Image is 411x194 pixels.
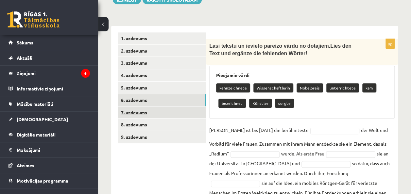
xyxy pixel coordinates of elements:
[118,106,206,119] a: 7. uzdevums
[216,83,250,92] p: kennzeichnete
[17,116,68,122] span: [DEMOGRAPHIC_DATA]
[9,81,90,96] a: Informatīvie ziņojumi
[275,99,294,108] p: sorgte
[297,83,323,92] p: Nobelpreis
[9,127,90,142] a: Digitālie materiāli
[17,178,68,184] span: Motivācijas programma
[9,50,90,65] a: Aktuāli
[118,94,206,106] a: 6. uzdevums
[81,69,90,78] i: 6
[7,11,60,28] a: Rīgas 1. Tālmācības vidusskola
[9,112,90,127] a: [DEMOGRAPHIC_DATA]
[17,66,90,81] legend: Ziņojumi
[209,43,330,49] span: Lasi tekstu un ievieto pareizo vārdu no dotajiem.
[118,45,206,57] a: 2. uzdevums
[326,83,359,92] p: unterrichtete
[17,142,90,157] legend: Maksājumi
[209,125,309,135] p: [PERSON_NAME] ist bis [DATE] die berühmteste
[17,40,33,45] span: Sākums
[17,162,34,168] span: Atzīmes
[17,81,90,96] legend: Informatīvie ziņojumi
[9,158,90,173] a: Atzīmes
[9,96,90,111] a: Mācību materiāli
[118,131,206,143] a: 9. uzdevums
[9,35,90,50] a: Sākums
[385,39,395,49] p: 8p
[253,83,293,92] p: Wissenschaftlerin
[9,66,90,81] a: Ziņojumi6
[118,69,206,81] a: 4. uzdevums
[17,101,53,107] span: Mācību materiāli
[362,83,376,92] p: kam
[17,55,32,61] span: Aktuāli
[118,32,206,44] a: 1. uzdevums
[118,82,206,94] a: 5. uzdevums
[249,99,272,108] p: Künstler
[218,99,246,108] p: bezeichnet
[9,173,90,188] a: Motivācijas programma
[17,132,56,137] span: Digitālie materiāli
[118,57,206,69] a: 3. uzdevums
[216,73,388,78] h3: Pieejamie vārdi
[118,119,206,131] a: 8. uzdevums
[9,142,90,157] a: Maksājumi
